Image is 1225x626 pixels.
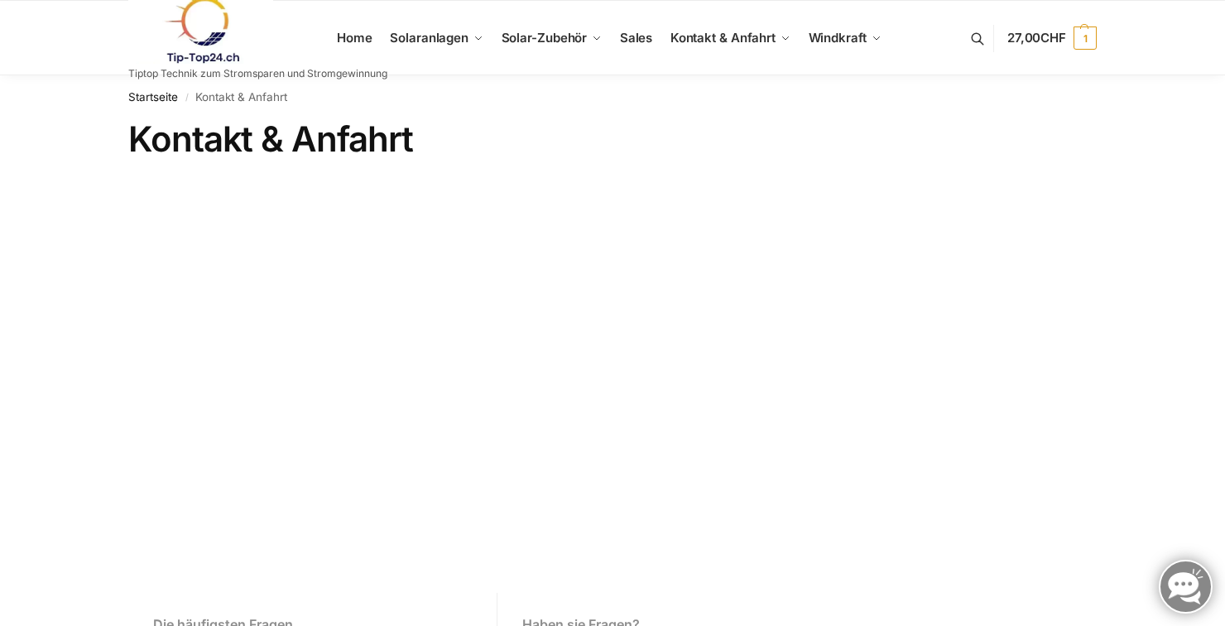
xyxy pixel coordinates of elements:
h1: Kontakt & Anfahrt [128,118,1097,160]
a: 27,00CHF 1 [1007,13,1097,63]
a: Windkraft [801,1,888,75]
span: Windkraft [809,30,867,46]
a: Solar-Zubehör [494,1,608,75]
a: Kontakt & Anfahrt [663,1,797,75]
nav: Breadcrumb [128,75,1097,118]
span: Sales [620,30,653,46]
span: 27,00 [1007,30,1066,46]
a: Solaranlagen [383,1,490,75]
span: Solaranlagen [390,30,468,46]
a: Sales [612,1,659,75]
span: Solar-Zubehör [502,30,588,46]
p: Tiptop Technik zum Stromsparen und Stromgewinnung [128,69,387,79]
span: 1 [1074,26,1097,50]
a: Startseite [128,90,178,104]
span: Kontakt & Anfahrt [670,30,776,46]
span: / [178,91,195,104]
span: CHF [1040,30,1066,46]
